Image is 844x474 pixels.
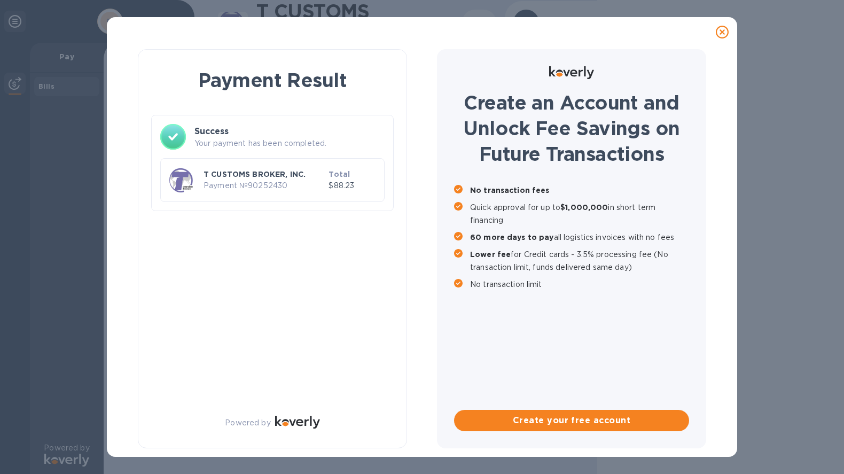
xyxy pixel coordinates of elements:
[329,180,376,191] p: $88.23
[454,90,689,167] h1: Create an Account and Unlock Fee Savings on Future Transactions
[155,67,389,94] h1: Payment Result
[194,138,385,149] p: Your payment has been completed.
[275,416,320,429] img: Logo
[463,414,681,427] span: Create your free account
[454,410,689,431] button: Create your free account
[470,248,689,274] p: for Credit cards - 3.5% processing fee (No transaction limit, funds delivered same day)
[560,203,608,212] b: $1,000,000
[204,169,324,180] p: T CUSTOMS BROKER, INC.
[470,250,511,259] b: Lower fee
[549,66,594,79] img: Logo
[225,417,270,429] p: Powered by
[194,125,385,138] h3: Success
[470,233,554,242] b: 60 more days to pay
[204,180,324,191] p: Payment № 90252430
[470,231,689,244] p: all logistics invoices with no fees
[470,186,550,195] b: No transaction fees
[329,170,350,178] b: Total
[470,278,689,291] p: No transaction limit
[470,201,689,227] p: Quick approval for up to in short term financing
